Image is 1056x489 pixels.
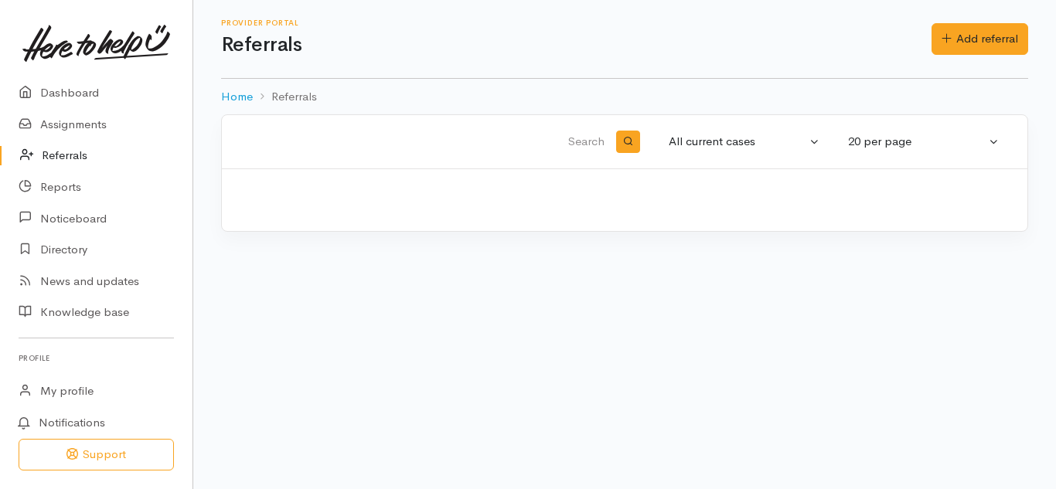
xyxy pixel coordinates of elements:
[839,127,1009,157] button: 20 per page
[19,348,174,368] h6: Profile
[221,88,253,106] a: Home
[221,34,932,56] h1: Referrals
[221,19,932,27] h6: Provider Portal
[669,133,806,151] div: All current cases
[221,79,1028,115] nav: breadcrumb
[253,88,317,106] li: Referrals
[659,127,829,157] button: All current cases
[848,133,986,151] div: 20 per page
[932,23,1028,55] a: Add referral
[19,439,174,470] button: Support
[240,124,608,161] input: Search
